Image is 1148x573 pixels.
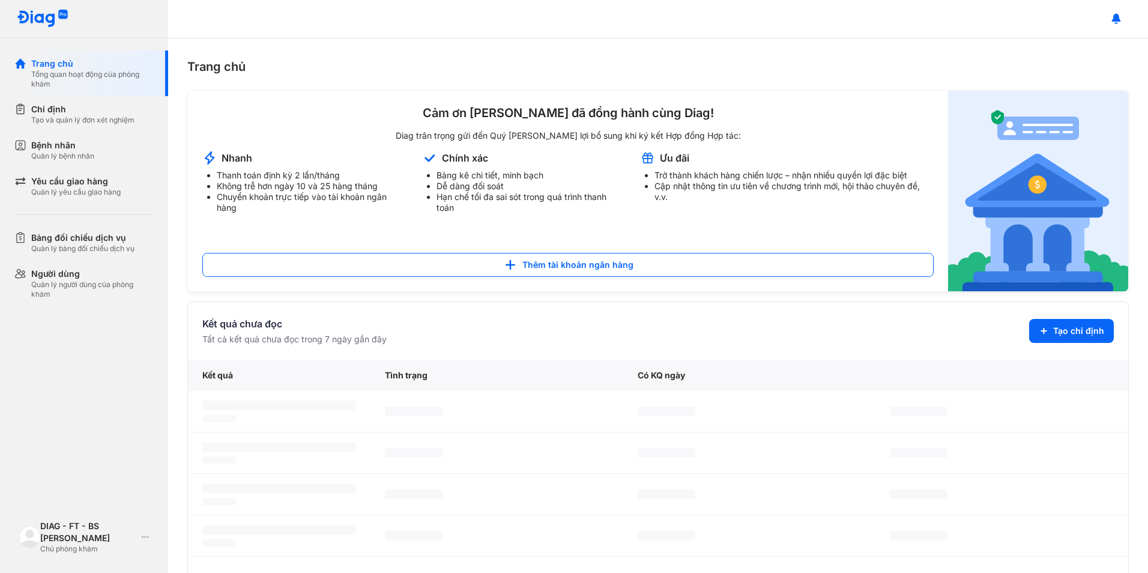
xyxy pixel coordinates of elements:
div: Tổng quan hoạt động của phòng khám [31,70,154,89]
span: ‌ [202,442,356,452]
div: DIAG - FT - BS [PERSON_NAME] [40,520,137,544]
span: ‌ [385,490,443,499]
li: Chuyển khoản trực tiếp vào tài khoản ngân hàng [217,192,408,213]
span: ‌ [202,415,236,422]
li: Cập nhật thông tin ưu tiên về chương trình mới, hội thảo chuyên đề, v.v. [654,181,934,202]
div: Có KQ ngày [623,360,876,391]
span: ‌ [890,490,947,499]
span: ‌ [202,401,356,410]
div: Tình trạng [370,360,623,391]
div: Diag trân trọng gửi đến Quý [PERSON_NAME] lợi bổ sung khi ký kết Hợp đồng Hợp tác: [202,130,934,141]
div: Ưu đãi [660,151,689,165]
button: Tạo chỉ định [1029,319,1114,343]
span: ‌ [202,456,236,464]
img: account-announcement [422,151,437,165]
span: ‌ [638,490,695,499]
span: Tạo chỉ định [1053,325,1104,337]
img: account-announcement [640,151,655,165]
span: ‌ [385,448,443,458]
span: ‌ [890,407,947,416]
li: Thanh toán định kỳ 2 lần/tháng [217,170,408,181]
div: Tất cả kết quả chưa đọc trong 7 ngày gần đây [202,333,387,345]
span: ‌ [890,531,947,541]
div: Người dùng [31,268,154,280]
span: ‌ [202,498,236,505]
div: Quản lý yêu cầu giao hàng [31,187,121,197]
div: Kết quả [188,360,370,391]
div: Bảng đối chiếu dịch vụ [31,232,134,244]
div: Chỉ định [31,103,134,115]
div: Chính xác [442,151,488,165]
img: logo [17,10,68,28]
div: Trang chủ [187,58,1129,76]
div: Tạo và quản lý đơn xét nghiệm [31,115,134,125]
span: ‌ [202,484,356,493]
span: ‌ [638,407,695,416]
img: account-announcement [948,91,1128,291]
div: Cảm ơn [PERSON_NAME] đã đồng hành cùng Diag! [202,105,934,121]
div: Nhanh [222,151,252,165]
span: ‌ [385,407,443,416]
img: logo [19,526,40,547]
span: ‌ [202,525,356,535]
div: Quản lý người dùng của phòng khám [31,280,154,299]
div: Trang chủ [31,58,154,70]
div: Yêu cầu giao hàng [31,175,121,187]
span: ‌ [202,539,236,547]
li: Không trễ hơn ngày 10 và 25 hàng tháng [217,181,408,192]
div: Bệnh nhân [31,139,94,151]
span: ‌ [638,531,695,541]
div: Chủ phòng khám [40,544,137,554]
div: Quản lý bệnh nhân [31,151,94,161]
span: ‌ [638,448,695,458]
div: Kết quả chưa đọc [202,317,387,331]
li: Dễ dàng đối soát [437,181,625,192]
li: Hạn chế tối đa sai sót trong quá trình thanh toán [437,192,625,213]
span: ‌ [385,531,443,541]
li: Bảng kê chi tiết, minh bạch [437,170,625,181]
img: account-announcement [202,151,217,165]
div: Quản lý bảng đối chiếu dịch vụ [31,244,134,253]
li: Trở thành khách hàng chiến lược – nhận nhiều quyền lợi đặc biệt [654,170,934,181]
span: ‌ [890,448,947,458]
button: Thêm tài khoản ngân hàng [202,253,934,277]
